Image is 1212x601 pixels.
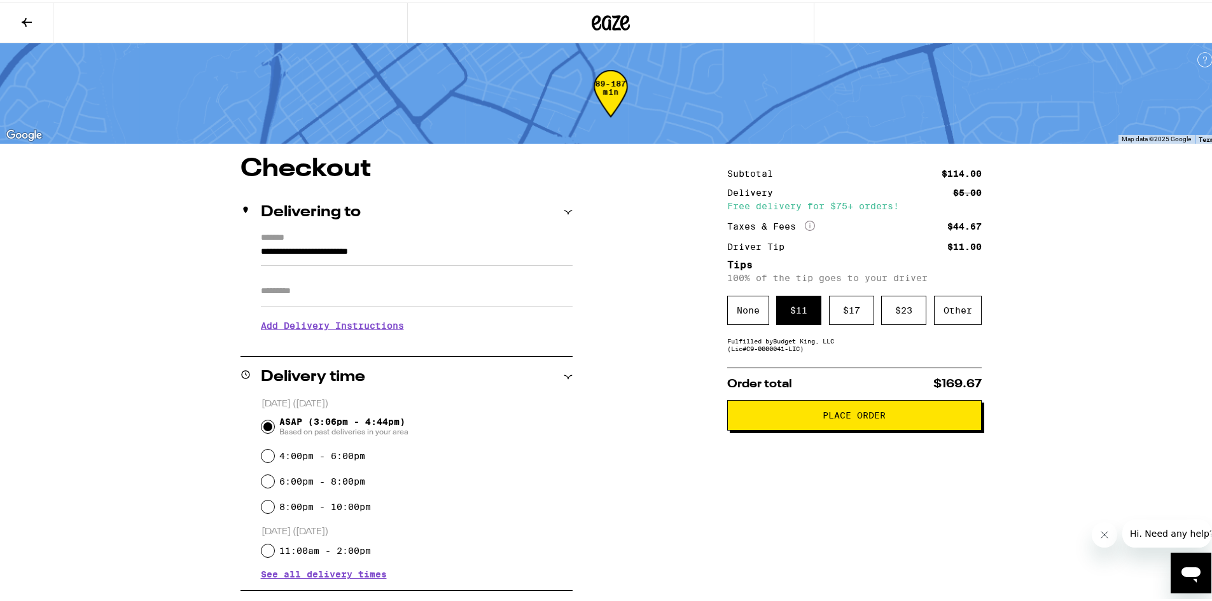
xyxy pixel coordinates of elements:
div: $5.00 [953,186,982,195]
span: ASAP (3:06pm - 4:44pm) [279,414,408,434]
span: Place Order [823,408,886,417]
div: 89-187 min [594,77,628,125]
div: Driver Tip [727,240,793,249]
div: Delivery [727,186,782,195]
div: $ 23 [881,293,926,322]
div: Free delivery for $75+ orders! [727,199,982,208]
div: $ 17 [829,293,874,322]
div: Other [934,293,982,322]
span: Hi. Need any help? [8,9,92,19]
label: 4:00pm - 6:00pm [279,448,365,459]
label: 6:00pm - 8:00pm [279,474,365,484]
a: Open this area in Google Maps (opens a new window) [3,125,45,141]
p: [DATE] ([DATE]) [261,396,573,408]
div: $ 11 [776,293,821,322]
span: Order total [727,376,792,387]
div: None [727,293,769,322]
span: $169.67 [933,376,982,387]
div: $44.67 [947,219,982,228]
div: Taxes & Fees [727,218,815,230]
span: Based on past deliveries in your area [279,424,408,434]
h5: Tips [727,258,982,268]
div: $114.00 [942,167,982,176]
p: We'll contact you at [PHONE_NUMBER] when we arrive [261,338,573,348]
iframe: Button to launch messaging window [1171,550,1211,591]
div: Subtotal [727,167,782,176]
iframe: Message from company [1122,517,1211,545]
p: 100% of the tip goes to your driver [727,270,982,280]
span: Map data ©2025 Google [1122,133,1191,140]
iframe: Close message [1092,520,1117,545]
h2: Delivery time [261,367,365,382]
label: 8:00pm - 10:00pm [279,499,371,509]
h3: Add Delivery Instructions [261,308,573,338]
h1: Checkout [240,154,573,179]
img: Google [3,125,45,141]
button: See all delivery times [261,567,387,576]
button: Place Order [727,397,982,428]
div: Fulfilled by Budget King, LLC (Lic# C9-0000041-LIC ) [727,335,982,350]
h2: Delivering to [261,202,361,218]
label: 11:00am - 2:00pm [279,543,371,553]
div: $11.00 [947,240,982,249]
p: [DATE] ([DATE]) [261,523,573,535]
